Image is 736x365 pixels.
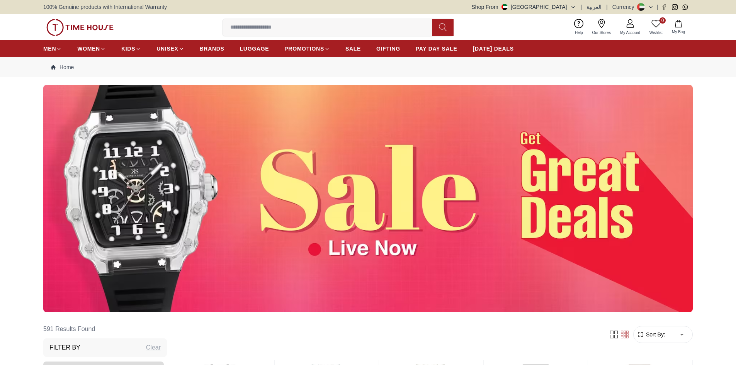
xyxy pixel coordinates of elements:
[612,3,637,11] div: Currency
[572,30,586,36] span: Help
[657,3,658,11] span: |
[345,42,361,56] a: SALE
[200,45,224,53] span: BRANDS
[586,3,602,11] button: العربية
[660,17,666,24] span: 0
[345,45,361,53] span: SALE
[49,343,80,352] h3: Filter By
[617,30,643,36] span: My Account
[581,3,582,11] span: |
[77,45,100,53] span: WOMEN
[156,42,184,56] a: UNISEX
[501,4,508,10] img: United Arab Emirates
[606,3,608,11] span: |
[416,42,457,56] a: PAY DAY SALE
[473,42,514,56] a: [DATE] DEALS
[588,17,615,37] a: Our Stores
[43,85,693,312] img: ...
[43,45,56,53] span: MEN
[667,18,690,36] button: My Bag
[376,42,400,56] a: GIFTING
[646,30,666,36] span: Wishlist
[669,29,688,35] span: My Bag
[376,45,400,53] span: GIFTING
[589,30,614,36] span: Our Stores
[43,57,693,77] nav: Breadcrumb
[77,42,106,56] a: WOMEN
[570,17,588,37] a: Help
[472,3,576,11] button: Shop From[GEOGRAPHIC_DATA]
[240,45,269,53] span: LUGGAGE
[240,42,269,56] a: LUGGAGE
[473,45,514,53] span: [DATE] DEALS
[200,42,224,56] a: BRANDS
[661,4,667,10] a: Facebook
[672,4,678,10] a: Instagram
[644,331,665,338] span: Sort By:
[43,320,167,338] h6: 591 Results Found
[284,45,324,53] span: PROMOTIONS
[121,45,135,53] span: KIDS
[43,42,62,56] a: MEN
[51,63,74,71] a: Home
[46,19,114,36] img: ...
[645,17,667,37] a: 0Wishlist
[146,343,161,352] div: Clear
[682,4,688,10] a: Whatsapp
[43,3,167,11] span: 100% Genuine products with International Warranty
[121,42,141,56] a: KIDS
[284,42,330,56] a: PROMOTIONS
[416,45,457,53] span: PAY DAY SALE
[156,45,178,53] span: UNISEX
[637,331,665,338] button: Sort By:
